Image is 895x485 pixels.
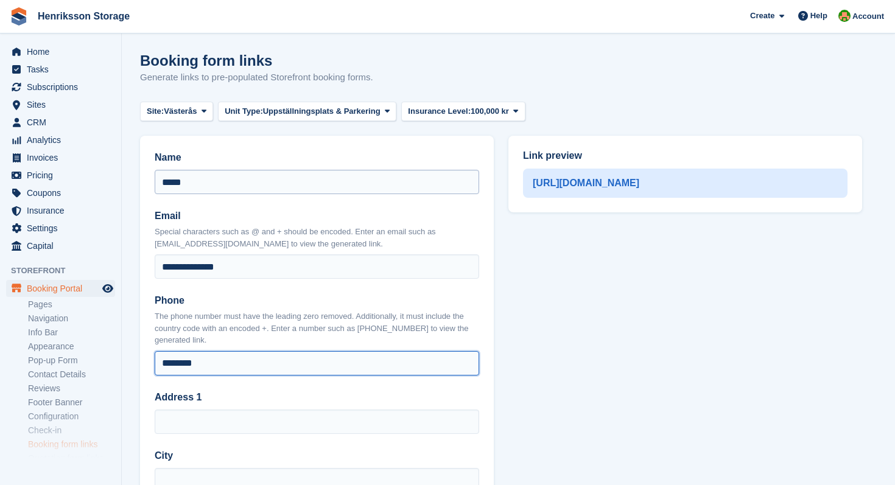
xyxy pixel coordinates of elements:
[6,96,115,113] a: menu
[6,43,115,60] a: menu
[28,383,115,394] a: Reviews
[155,226,479,249] p: Special characters such as @ and + should be encoded. Enter an email such as [EMAIL_ADDRESS][DOMA...
[6,114,115,131] a: menu
[155,448,479,463] label: City
[27,43,100,60] span: Home
[28,341,115,352] a: Appearance
[155,150,479,165] label: Name
[6,79,115,96] a: menu
[27,114,100,131] span: CRM
[28,425,115,436] a: Check-in
[28,439,115,450] a: Booking form links
[140,102,213,122] button: Site: Västerås
[523,150,848,161] h2: Link preview
[147,105,164,117] span: Site:
[155,310,479,346] p: The phone number must have the leading zero removed. Additionally, it must include the country co...
[28,411,115,422] a: Configuration
[838,10,851,22] img: Mikael Holmström
[533,176,639,190] a: [URL][DOMAIN_NAME]
[155,293,479,308] label: Phone
[408,105,471,117] span: Insurance Level:
[6,220,115,237] a: menu
[28,299,115,310] a: Pages
[100,281,115,296] a: Preview store
[11,265,121,277] span: Storefront
[6,167,115,184] a: menu
[852,10,884,23] span: Account
[155,390,479,405] label: Address 1
[27,202,100,219] span: Insurance
[6,280,115,297] a: menu
[810,10,827,22] span: Help
[33,6,135,26] a: Henriksson Storage
[140,71,373,85] p: Generate links to pre-populated Storefront booking forms.
[263,105,381,117] span: Uppställningsplats & Parkering
[6,61,115,78] a: menu
[164,105,197,117] span: Västerås
[27,220,100,237] span: Settings
[10,7,28,26] img: stora-icon-8386f47178a22dfd0bd8f6a31ec36ba5ce8667c1dd55bd0f319d3a0aa187defe.svg
[27,184,100,201] span: Coupons
[27,131,100,148] span: Analytics
[27,79,100,96] span: Subscriptions
[28,327,115,338] a: Info Bar
[27,167,100,184] span: Pricing
[6,184,115,201] a: menu
[28,397,115,408] a: Footer Banner
[750,10,774,22] span: Create
[28,453,115,464] a: Quotation form links
[218,102,396,122] button: Unit Type: Uppställningsplats & Parkering
[6,237,115,254] a: menu
[27,61,100,78] span: Tasks
[225,105,263,117] span: Unit Type:
[155,209,479,223] label: Email
[471,105,509,117] span: 100,000 kr
[28,369,115,380] a: Contact Details
[27,280,100,297] span: Booking Portal
[27,237,100,254] span: Capital
[27,149,100,166] span: Invoices
[401,102,525,122] button: Insurance Level: 100,000 kr
[28,313,115,324] a: Navigation
[6,149,115,166] a: menu
[6,202,115,219] a: menu
[28,355,115,366] a: Pop-up Form
[27,96,100,113] span: Sites
[6,131,115,148] a: menu
[140,52,272,69] h1: Booking form links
